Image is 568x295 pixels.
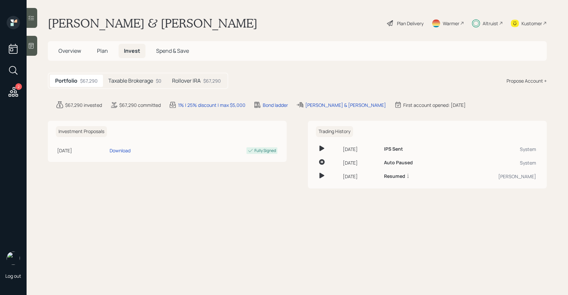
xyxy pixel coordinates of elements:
h5: Taxable Brokerage [108,78,153,84]
h1: [PERSON_NAME] & [PERSON_NAME] [48,16,257,31]
div: Log out [5,273,21,279]
div: [DATE] [57,147,107,154]
h6: Trading History [316,126,353,137]
div: $67,290 [80,77,98,84]
h6: IPS Sent [384,146,403,152]
div: [PERSON_NAME] & [PERSON_NAME] [305,102,386,109]
h6: Auto Paused [384,160,413,166]
div: System [454,159,536,166]
div: Warmer [443,20,459,27]
div: Propose Account + [507,77,547,84]
div: $67,290 invested [65,102,102,109]
div: [DATE] [343,173,379,180]
h6: Resumed [384,174,405,179]
h5: Portfolio [55,78,77,84]
div: Download [110,147,131,154]
img: sami-boghos-headshot.png [7,252,20,265]
div: Plan Delivery [397,20,424,27]
div: 2 [15,83,22,90]
div: [PERSON_NAME] [454,173,536,180]
div: 1% | 25% discount | max $5,000 [178,102,245,109]
div: $0 [156,77,161,84]
div: [DATE] [343,146,379,153]
div: System [454,146,536,153]
span: Overview [58,47,81,54]
span: Spend & Save [156,47,189,54]
div: [DATE] [343,159,379,166]
div: $67,290 [203,77,221,84]
div: First account opened: [DATE] [403,102,466,109]
h5: Rollover IRA [172,78,201,84]
span: Plan [97,47,108,54]
span: Invest [124,47,140,54]
div: Kustomer [521,20,542,27]
div: Altruist [483,20,498,27]
h6: Investment Proposals [56,126,107,137]
div: Bond ladder [263,102,288,109]
div: $67,290 committed [119,102,161,109]
div: Fully Signed [254,148,276,154]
